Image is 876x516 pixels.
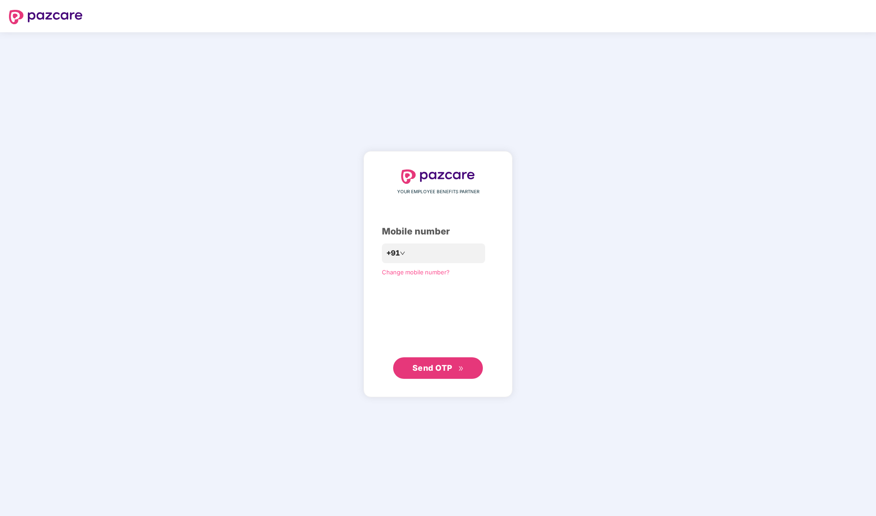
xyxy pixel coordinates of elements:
[401,169,475,184] img: logo
[382,269,450,276] a: Change mobile number?
[397,188,479,195] span: YOUR EMPLOYEE BENEFITS PARTNER
[9,10,83,24] img: logo
[382,225,494,238] div: Mobile number
[386,247,400,259] span: +91
[400,251,405,256] span: down
[458,366,464,372] span: double-right
[412,363,452,373] span: Send OTP
[393,357,483,379] button: Send OTPdouble-right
